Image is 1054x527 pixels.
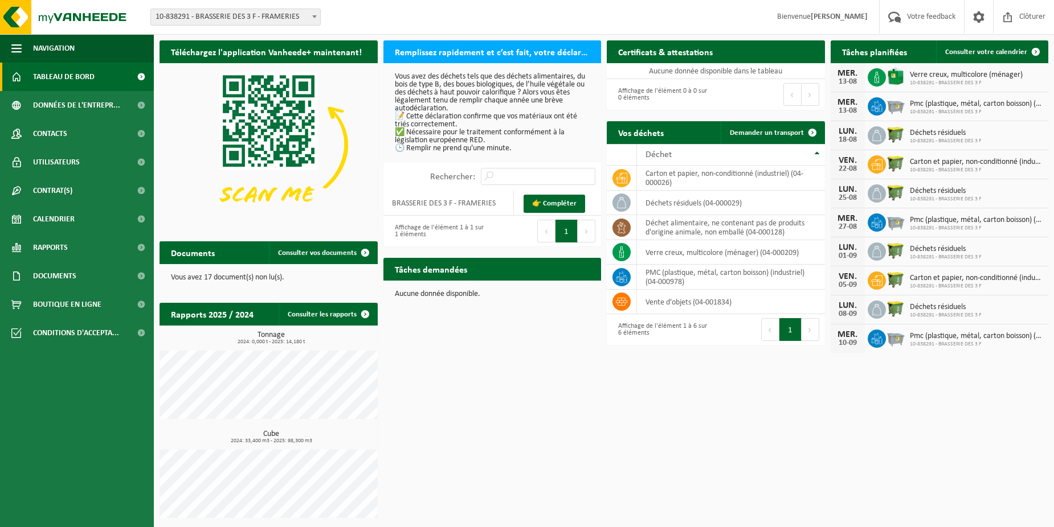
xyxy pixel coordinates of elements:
[910,332,1043,341] span: Pmc (plastique, métal, carton boisson) (industriel)
[836,127,859,136] div: LUN.
[607,63,825,79] td: Aucune donnée disponible dans le tableau
[33,176,72,205] span: Contrat(s)
[150,9,321,26] span: 10-838291 - BRASSERIE DES 3 F - FRAMERIES
[395,73,590,153] p: Vous avez des déchets tels que des déchets alimentaires, du bois de type B, des boues biologiques...
[831,40,918,63] h2: Tâches planifiées
[33,205,75,233] span: Calendrier
[910,245,982,254] span: Déchets résiduels
[383,258,479,280] h2: Tâches demandées
[836,330,859,339] div: MER.
[730,129,804,137] span: Demander un transport
[33,91,120,120] span: Données de l'entrepr...
[33,262,76,290] span: Documents
[836,136,859,144] div: 18-08
[836,78,859,86] div: 13-08
[637,166,825,191] td: carton et papier, non-conditionné (industriel) (04-000026)
[886,270,905,289] img: WB-1100-HPE-GN-50
[910,71,1023,80] span: Verre creux, multicolore (ménager)
[886,183,905,202] img: WB-1100-HPE-GN-50
[555,220,578,242] button: 1
[33,148,80,176] span: Utilisateurs
[886,241,905,260] img: WB-1100-HPE-GN-50
[33,63,95,91] span: Tableau de bord
[910,109,1043,116] span: 10-838291 - BRASSERIE DES 3 F
[278,249,357,257] span: Consulter vos documents
[524,195,585,213] a: 👉 Compléter
[836,107,859,115] div: 13-08
[836,281,859,289] div: 05-09
[33,319,119,347] span: Conditions d'accepta...
[910,138,982,145] span: 10-838291 - BRASSERIE DES 3 F
[165,438,378,444] span: 2024: 33,400 m3 - 2025: 98,300 m3
[836,165,859,173] div: 22-08
[836,252,859,260] div: 01-09
[886,154,905,173] img: WB-1100-HPE-GN-50
[151,9,320,25] span: 10-838291 - BRASSERIE DES 3 F - FRAMERIES
[910,167,1043,174] span: 10-838291 - BRASSERIE DES 3 F
[886,212,905,231] img: WB-2500-GAL-GY-01
[836,339,859,347] div: 10-09
[761,318,779,341] button: Previous
[33,34,75,63] span: Navigation
[160,63,378,227] img: Download de VHEPlus App
[910,283,1043,290] span: 10-838291 - BRASSERIE DES 3 F
[836,194,859,202] div: 25-08
[383,191,514,216] td: BRASSERIE DES 3 F - FRAMERIES
[836,214,859,223] div: MER.
[910,100,1043,109] span: Pmc (plastique, métal, carton boisson) (industriel)
[33,120,67,148] span: Contacts
[33,290,101,319] span: Boutique en ligne
[269,241,377,264] a: Consulter vos documents
[578,220,595,242] button: Next
[910,303,982,312] span: Déchets résiduels
[389,219,487,244] div: Affichage de l'élément 1 à 1 sur 1 éléments
[279,303,377,326] a: Consulter les rapports
[637,240,825,265] td: verre creux, multicolore (ménager) (04-000209)
[910,80,1023,87] span: 10-838291 - BRASSERIE DES 3 F
[802,83,819,106] button: Next
[160,40,373,63] h2: Téléchargez l'application Vanheede+ maintenant!
[430,172,475,182] label: Rechercher:
[910,196,982,203] span: 10-838291 - BRASSERIE DES 3 F
[836,156,859,165] div: VEN.
[607,40,724,63] h2: Certificats & attestations
[721,121,824,144] a: Demander un transport
[910,312,982,319] span: 10-838291 - BRASSERIE DES 3 F
[646,150,672,159] span: Déchet
[936,40,1047,63] a: Consulter votre calendrier
[910,158,1043,167] span: Carton et papier, non-conditionné (industriel)
[910,274,1043,283] span: Carton et papier, non-conditionné (industriel)
[779,318,802,341] button: 1
[836,310,859,318] div: 08-09
[395,290,590,298] p: Aucune donnée disponible.
[910,341,1043,348] span: 10-838291 - BRASSERIE DES 3 F
[910,216,1043,225] span: Pmc (plastique, métal, carton boisson) (industriel)
[886,67,905,86] img: CR-BU-1C-4000-MET-03
[945,48,1027,56] span: Consulter votre calendrier
[383,40,602,63] h2: Remplissez rapidement et c’est fait, votre déclaration RED pour 2025
[802,318,819,341] button: Next
[910,129,982,138] span: Déchets résiduels
[886,96,905,115] img: WB-2500-GAL-GY-01
[836,185,859,194] div: LUN.
[612,82,710,107] div: Affichage de l'élément 0 à 0 sur 0 éléments
[612,317,710,342] div: Affichage de l'élément 1 à 6 sur 6 éléments
[637,215,825,240] td: déchet alimentaire, ne contenant pas de produits d'origine animale, non emballé (04-000128)
[607,121,675,143] h2: Vos déchets
[886,125,905,144] img: WB-1100-HPE-GN-50
[836,69,859,78] div: MER.
[165,339,378,345] span: 2024: 0,000 t - 2025: 14,180 t
[637,191,825,215] td: déchets résiduels (04-000029)
[836,223,859,231] div: 27-08
[637,290,825,314] td: vente d'objets (04-001834)
[637,265,825,290] td: PMC (plastique, métal, carton boisson) (industriel) (04-000978)
[171,274,366,282] p: Vous avez 17 document(s) non lu(s).
[811,13,868,21] strong: [PERSON_NAME]
[910,225,1043,232] span: 10-838291 - BRASSERIE DES 3 F
[836,243,859,252] div: LUN.
[836,272,859,281] div: VEN.
[910,254,982,261] span: 10-838291 - BRASSERIE DES 3 F
[165,430,378,444] h3: Cube
[165,331,378,345] h3: Tonnage
[783,83,802,106] button: Previous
